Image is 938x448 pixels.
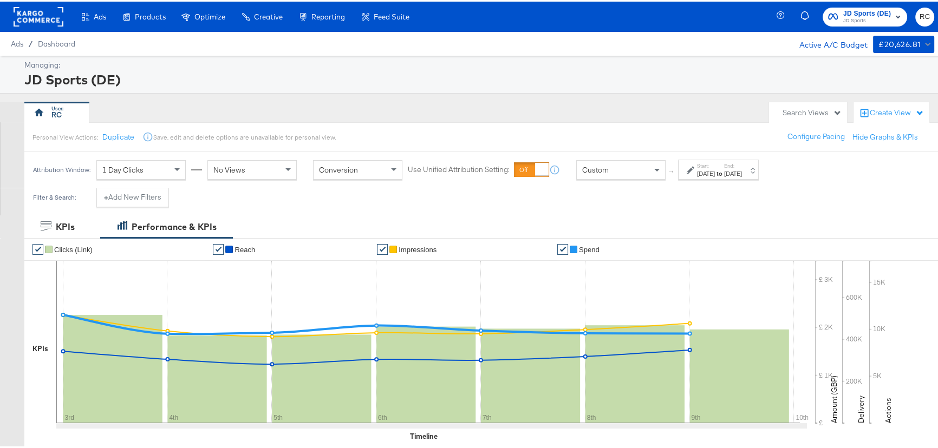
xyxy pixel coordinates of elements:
[878,36,921,50] div: £20,626.81
[213,163,245,173] span: No Views
[852,130,918,141] button: Hide Graphs & KPIs
[194,11,225,19] span: Optimize
[724,168,742,176] div: [DATE]
[213,242,224,253] a: ✔
[780,126,852,145] button: Configure Pacing
[883,396,893,421] text: Actions
[697,161,715,168] label: Start:
[311,11,345,19] span: Reporting
[377,242,388,253] a: ✔
[856,394,866,421] text: Delivery
[399,244,437,252] span: Impressions
[410,430,438,440] div: Timeline
[51,108,62,118] div: RC
[32,192,76,200] div: Filter & Search:
[724,161,742,168] label: End:
[920,9,930,22] span: RC
[94,11,106,19] span: Ads
[582,163,609,173] span: Custom
[32,164,91,172] div: Attribution Window:
[915,6,934,25] button: RC
[132,219,217,232] div: Performance & KPIs
[104,190,108,201] strong: +
[667,168,677,172] span: ↑
[54,244,93,252] span: Clicks (Link)
[374,11,409,19] span: Feed Suite
[843,15,891,24] span: JD Sports
[135,11,166,19] span: Products
[11,38,23,47] span: Ads
[234,244,255,252] span: Reach
[32,342,48,352] div: KPIs
[102,163,144,173] span: 1 Day Clicks
[697,168,715,176] div: [DATE]
[715,168,724,176] strong: to
[32,242,43,253] a: ✔
[788,34,868,50] div: Active A/C Budget
[23,38,38,47] span: /
[24,58,932,69] div: Managing:
[783,106,842,116] div: Search Views
[38,38,75,47] a: Dashboard
[32,131,98,140] div: Personal View Actions:
[829,374,839,421] text: Amount (GBP)
[579,244,600,252] span: Spend
[24,69,932,87] div: JD Sports (DE)
[102,130,134,141] button: Duplicate
[557,242,568,253] a: ✔
[823,6,907,25] button: JD Sports (DE)JD Sports
[254,11,283,19] span: Creative
[843,6,891,18] span: JD Sports (DE)
[873,34,934,51] button: £20,626.81
[319,163,358,173] span: Conversion
[870,106,924,117] div: Create View
[153,131,336,140] div: Save, edit and delete options are unavailable for personal view.
[96,186,169,206] button: +Add New Filters
[408,163,510,174] label: Use Unified Attribution Setting:
[56,219,75,232] div: KPIs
